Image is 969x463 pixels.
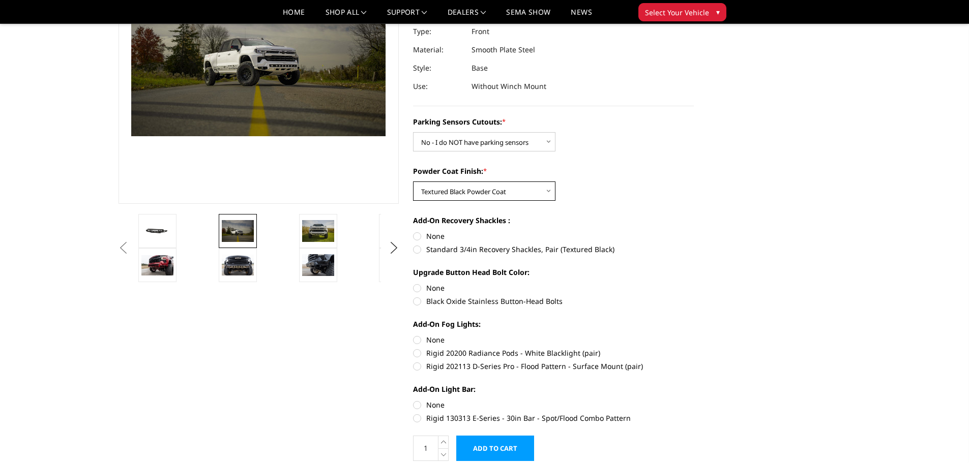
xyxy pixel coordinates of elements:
img: 2022-2025 Chevrolet Silverado 1500 - Freedom Series - Base Front Bumper (non-winch) [222,255,254,276]
img: 2022-2025 Chevrolet Silverado 1500 - Freedom Series - Base Front Bumper (non-winch) [302,220,334,241]
img: 2022-2025 Chevrolet Silverado 1500 - Freedom Series - Base Front Bumper (non-winch) [302,254,334,275]
a: shop all [326,9,367,23]
dt: Material: [413,41,464,59]
label: Standard 3/4in Recovery Shackles, Pair (Textured Black) [413,244,694,255]
a: Home [283,9,305,23]
a: SEMA Show [506,9,550,23]
dt: Use: [413,77,464,96]
label: Rigid 130313 E-Series - 30in Bar - Spot/Flood Combo Pattern [413,413,694,423]
img: 2022-2025 Chevrolet Silverado 1500 - Freedom Series - Base Front Bumper (non-winch) [141,255,173,275]
dd: Without Winch Mount [472,77,546,96]
label: None [413,283,694,293]
label: Rigid 20200 Radiance Pods - White Blacklight (pair) [413,348,694,358]
dd: Smooth Plate Steel [472,41,535,59]
dt: Type: [413,22,464,41]
button: Select Your Vehicle [638,3,726,21]
button: Next [386,240,401,256]
a: Support [387,9,427,23]
span: ▾ [716,7,720,17]
label: Rigid 202113 D-Series Pro - Flood Pattern - Surface Mount (pair) [413,361,694,372]
button: Previous [116,240,131,256]
label: Upgrade Button Head Bolt Color: [413,267,694,277]
a: Dealers [448,9,486,23]
dt: Style: [413,59,464,77]
img: 2022-2025 Chevrolet Silverado 1500 - Freedom Series - Base Front Bumper (non-winch) [141,224,173,239]
label: None [413,231,694,241]
img: 2022-2025 Chevrolet Silverado 1500 - Freedom Series - Base Front Bumper (non-winch) [222,220,254,241]
span: Select Your Vehicle [645,7,709,18]
iframe: Chat Widget [918,414,969,463]
label: Black Oxide Stainless Button-Head Bolts [413,296,694,306]
input: Add to Cart [456,436,534,461]
a: News [571,9,592,23]
dd: Front [472,22,489,41]
label: Powder Coat Finish: [413,166,694,176]
label: None [413,334,694,345]
label: Add-On Fog Lights: [413,319,694,329]
label: None [413,399,694,410]
dd: Base [472,59,488,77]
label: Add-On Light Bar: [413,384,694,394]
label: Add-On Recovery Shackles : [413,215,694,226]
label: Parking Sensors Cutouts: [413,116,694,127]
